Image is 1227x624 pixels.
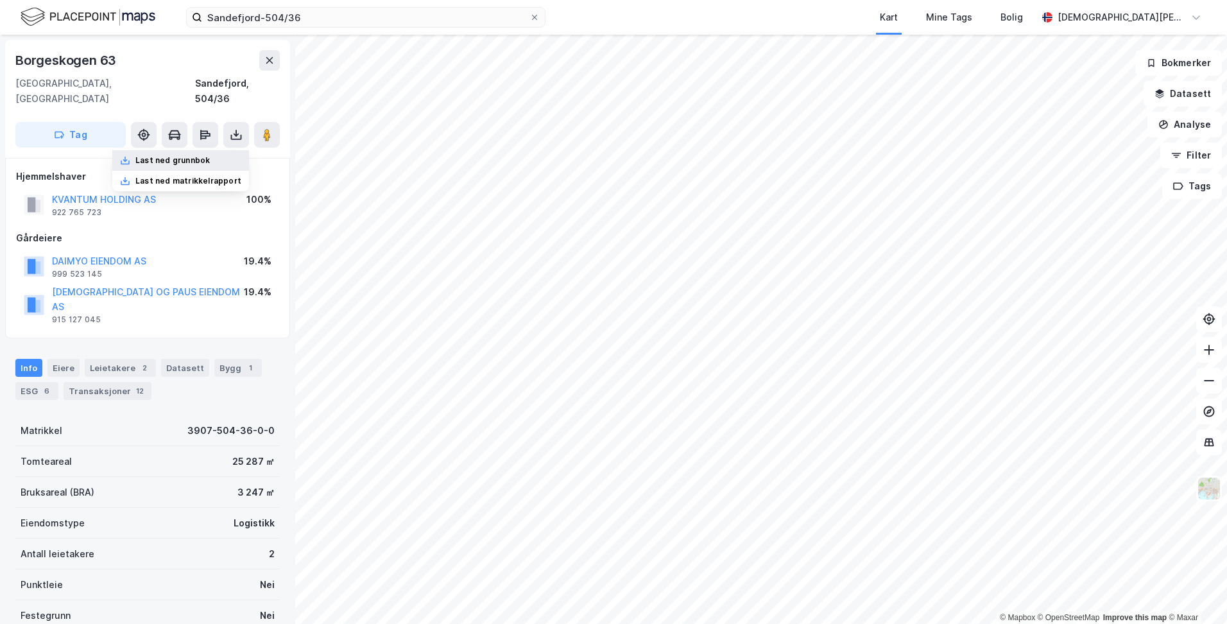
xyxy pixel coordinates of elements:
div: Punktleie [21,577,63,593]
div: Eiere [47,359,80,377]
div: Festegrunn [21,608,71,623]
div: Kontrollprogram for chat [1163,562,1227,624]
div: Kart [880,10,898,25]
div: 2 [138,361,151,374]
div: Last ned matrikkelrapport [135,176,241,186]
button: Filter [1160,143,1222,168]
div: 25 287 ㎡ [232,454,275,469]
img: logo.f888ab2527a4732fd821a326f86c7f29.svg [21,6,155,28]
div: Matrikkel [21,423,62,438]
a: Mapbox [1000,613,1035,622]
div: Nei [260,608,275,623]
button: Tags [1162,173,1222,199]
div: Bruksareal (BRA) [21,485,94,500]
div: Logistikk [234,516,275,531]
div: Antall leietakere [21,546,94,562]
div: [DEMOGRAPHIC_DATA][PERSON_NAME] [1058,10,1186,25]
div: 922 765 723 [52,207,101,218]
div: Info [15,359,42,377]
a: OpenStreetMap [1038,613,1100,622]
div: Mine Tags [926,10,972,25]
div: [GEOGRAPHIC_DATA], [GEOGRAPHIC_DATA] [15,76,195,107]
div: 3907-504-36-0-0 [187,423,275,438]
div: Leietakere [85,359,156,377]
div: Hjemmelshaver [16,169,279,184]
div: Gårdeiere [16,230,279,246]
div: 100% [246,192,271,207]
div: ESG [15,382,58,400]
div: Eiendomstype [21,516,85,531]
div: 19.4% [244,284,271,300]
div: 12 [133,385,146,397]
div: 19.4% [244,254,271,269]
div: Bolig [1000,10,1023,25]
div: Tomteareal [21,454,72,469]
div: 3 247 ㎡ [237,485,275,500]
div: 915 127 045 [52,315,101,325]
button: Analyse [1147,112,1222,137]
div: Datasett [161,359,209,377]
div: Bygg [214,359,262,377]
a: Improve this map [1103,613,1167,622]
div: Transaksjoner [64,382,151,400]
div: 2 [269,546,275,562]
div: Borgeskogen 63 [15,50,119,71]
button: Datasett [1144,81,1222,107]
div: Last ned grunnbok [135,155,210,166]
input: Søk på adresse, matrikkel, gårdeiere, leietakere eller personer [202,8,529,27]
div: 1 [244,361,257,374]
iframe: Chat Widget [1163,562,1227,624]
button: Bokmerker [1135,50,1222,76]
div: Sandefjord, 504/36 [195,76,280,107]
img: Z [1197,476,1221,501]
div: 6 [40,385,53,397]
button: Tag [15,122,126,148]
div: Nei [260,577,275,593]
div: 999 523 145 [52,269,102,279]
